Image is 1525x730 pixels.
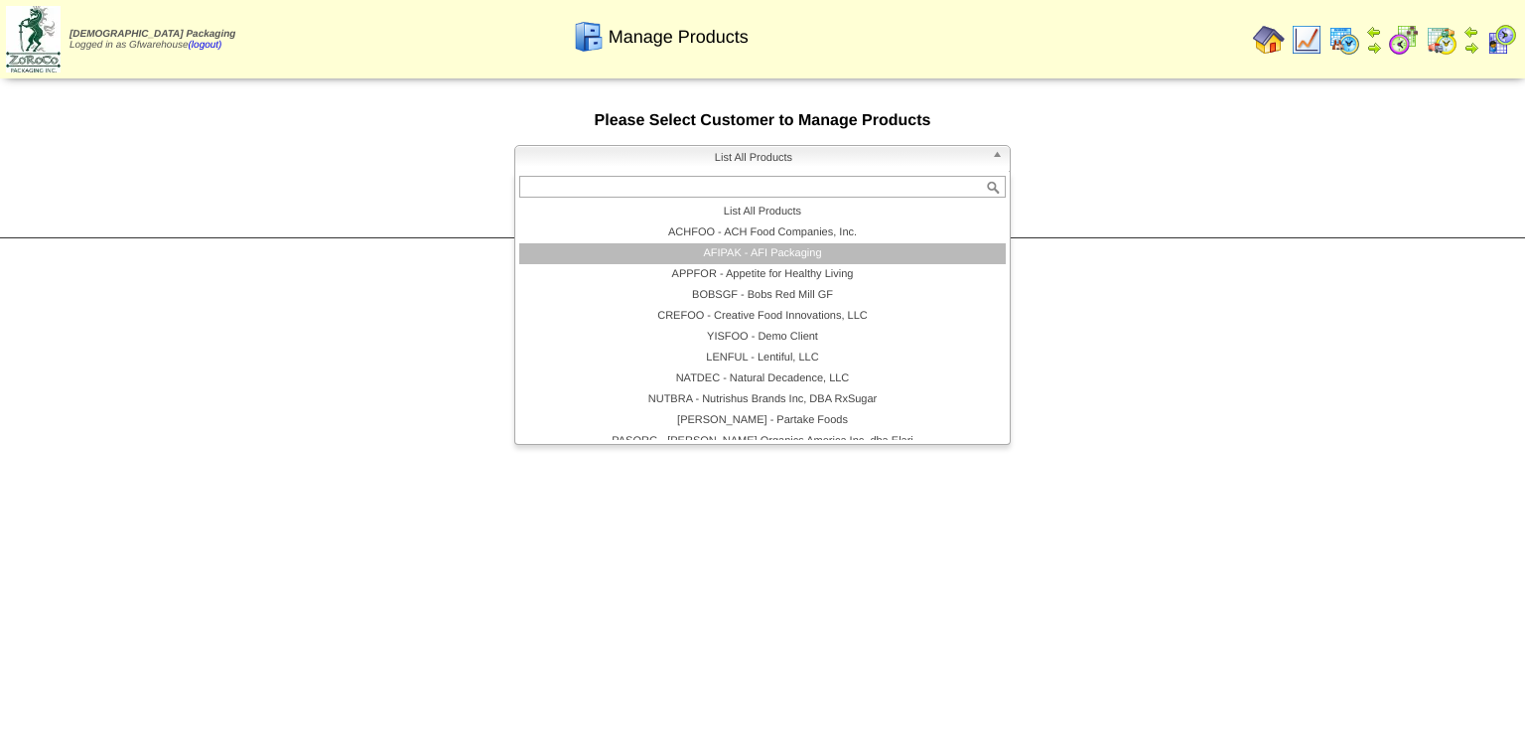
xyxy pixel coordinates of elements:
[519,348,1006,368] li: LENFUL - Lentiful, LLC
[519,264,1006,285] li: APPFOR - Appetite for Healthy Living
[1328,24,1360,56] img: calendarprod.gif
[519,327,1006,348] li: YISFOO - Demo Client
[519,202,1006,222] li: List All Products
[519,306,1006,327] li: CREFOO - Creative Food Innovations, LLC
[1366,24,1382,40] img: arrowleft.gif
[519,431,1006,452] li: PASORG - [PERSON_NAME] Organics America Inc. dba Elari
[1485,24,1517,56] img: calendarcustomer.gif
[519,389,1006,410] li: NUTBRA - Nutrishus Brands Inc, DBA RxSugar
[519,285,1006,306] li: BOBSGF - Bobs Red Mill GF
[69,29,235,51] span: Logged in as Gfwarehouse
[1291,24,1322,56] img: line_graph.gif
[519,368,1006,389] li: NATDEC - Natural Decadence, LLC
[1463,40,1479,56] img: arrowright.gif
[1388,24,1420,56] img: calendarblend.gif
[6,6,61,73] img: zoroco-logo-small.webp
[519,410,1006,431] li: [PERSON_NAME] - Partake Foods
[523,146,984,170] span: List All Products
[573,21,605,53] img: cabinet.gif
[1253,24,1285,56] img: home.gif
[519,243,1006,264] li: AFIPAK - AFI Packaging
[609,27,749,48] span: Manage Products
[519,222,1006,243] li: ACHFOO - ACH Food Companies, Inc.
[1366,40,1382,56] img: arrowright.gif
[1463,24,1479,40] img: arrowleft.gif
[189,40,222,51] a: (logout)
[595,112,931,129] span: Please Select Customer to Manage Products
[69,29,235,40] span: [DEMOGRAPHIC_DATA] Packaging
[1426,24,1457,56] img: calendarinout.gif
